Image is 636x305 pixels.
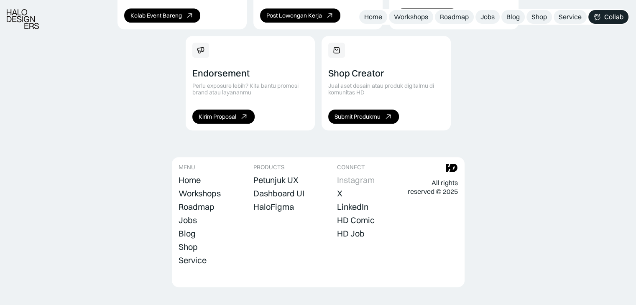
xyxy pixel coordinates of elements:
[604,13,623,21] div: Collab
[407,178,457,196] div: All rights reserved © 2025
[588,10,628,24] a: Collab
[130,12,182,19] div: Kolab Event Bareng
[260,8,340,23] a: Post Lowongan Kerja
[253,164,284,171] div: PRODUCTS
[501,10,525,24] a: Blog
[364,13,382,21] div: Home
[253,202,294,212] div: HaloFigma
[337,188,342,198] div: X
[253,201,294,213] a: HaloFigma
[179,254,207,266] a: Service
[266,12,322,19] div: Post Lowongan Kerja
[335,113,381,120] div: Submit Produkmu
[192,68,250,79] div: Endorsement
[440,13,469,21] div: Roadmap
[179,241,198,253] a: Shop
[179,202,215,212] div: Roadmap
[506,13,520,21] div: Blog
[179,188,221,199] a: Workshops
[337,175,375,185] div: Instagram
[179,242,198,252] div: Shop
[435,10,474,24] a: Roadmap
[192,109,255,124] a: Kirim Proposal
[179,201,215,213] a: Roadmap
[179,255,207,265] div: Service
[559,13,582,21] div: Service
[337,202,368,212] div: LinkedIn
[480,13,495,21] div: Jobs
[253,188,304,199] a: Dashboard UI
[337,215,375,225] div: HD Comic
[179,188,221,198] div: Workshops
[337,174,375,186] a: Instagram
[526,10,552,24] a: Shop
[253,188,304,198] div: Dashboard UI
[179,164,195,171] div: MENU
[554,10,587,24] a: Service
[328,82,444,97] div: Jual aset desain atau produk digitalmu di komunitas HD
[475,10,500,24] a: Jobs
[337,228,365,239] a: HD Job
[328,68,384,79] div: Shop Creator
[337,164,365,171] div: CONNECT
[124,8,200,23] a: Kolab Event Bareng
[394,13,428,21] div: Workshops
[396,8,458,23] a: Kirim Proposal
[179,175,201,185] div: Home
[389,10,433,24] a: Workshops
[253,175,299,185] div: Petunjuk UX
[531,13,547,21] div: Shop
[359,10,387,24] a: Home
[179,228,196,239] a: Blog
[199,113,236,120] div: Kirim Proposal
[337,188,342,199] a: X
[337,229,365,239] div: HD Job
[192,82,308,97] div: Perlu exposure lebih? Kita bantu promosi brand atau layananmu
[328,109,399,124] a: Submit Produkmu
[337,201,368,213] a: LinkedIn
[179,215,197,225] div: Jobs
[337,214,375,226] a: HD Comic
[253,174,299,186] a: Petunjuk UX
[179,174,201,186] a: Home
[179,229,196,239] div: Blog
[179,214,197,226] a: Jobs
